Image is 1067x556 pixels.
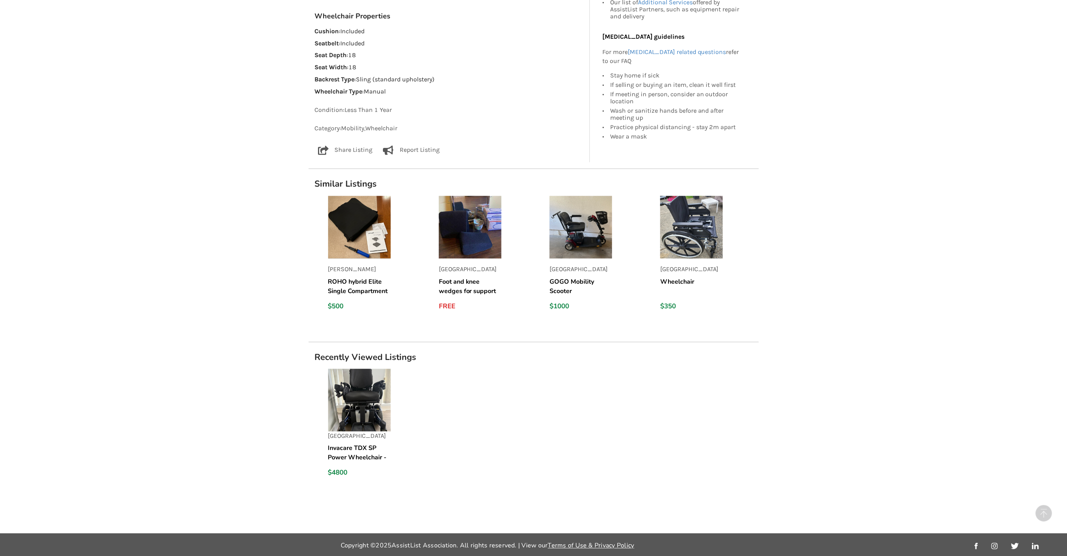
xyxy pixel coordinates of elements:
[315,27,339,35] strong: Cushion
[660,277,723,296] h5: Wheelchair
[334,146,372,155] p: Share Listing
[328,444,391,462] h5: Invacare TDX SP Power Wheelchair - $4,800 ([GEOGRAPHIC_DATA])
[400,146,440,155] p: Report Listing
[328,369,426,490] a: listing[GEOGRAPHIC_DATA]Invacare TDX SP Power Wheelchair - $4,800 ([GEOGRAPHIC_DATA])$4800
[439,265,501,274] p: [GEOGRAPHIC_DATA]
[548,542,634,550] a: Terms of Use & Privacy Policy
[610,106,742,122] div: Wash or sanitize hands before and after meeting up
[328,196,391,259] img: listing
[975,543,978,549] img: facebook_link
[315,87,584,96] p: : Manual
[660,265,723,274] p: [GEOGRAPHIC_DATA]
[602,48,742,66] p: For more refer to our FAQ
[328,302,391,311] div: $500
[610,72,742,80] div: Stay home if sick
[328,277,391,296] h5: ROHO hybrid Elite Single Compartment Cushion - wheelchair or chair - fits 18" x 18"
[328,265,391,274] p: [PERSON_NAME]
[328,469,391,477] div: $4800
[610,89,742,106] div: If meeting in person, consider an outdoor location
[660,302,723,311] div: $350
[315,40,339,47] strong: Seatbelt
[315,51,347,59] strong: Seat Depth
[628,48,726,56] a: [MEDICAL_DATA] related questions
[315,51,584,60] p: : 18
[309,352,759,363] h1: Recently Viewed Listings
[315,63,347,71] strong: Seat Width
[610,122,742,131] div: Practice physical distancing - stay 2m apart
[315,39,584,48] p: : Included
[315,124,584,133] p: Category: Mobility , Wheelchair
[660,196,723,259] img: listing
[550,265,612,274] p: [GEOGRAPHIC_DATA]
[315,76,355,83] strong: Backrest Type
[439,277,501,296] h5: Foot and knee wedges for support
[315,63,584,72] p: : 18
[660,196,758,317] a: listing[GEOGRAPHIC_DATA]Wheelchair$350
[315,27,584,36] p: : Included
[550,277,612,296] h5: GOGO Mobility Scooter
[328,196,426,317] a: listing[PERSON_NAME]ROHO hybrid Elite Single Compartment Cushion - wheelchair or chair - fits 18"...
[610,131,742,140] div: Wear a mask
[315,106,584,115] p: Condition: Less Than 1 Year
[610,80,742,89] div: If selling or buying an item, clean it well first
[550,302,612,311] div: $1000
[328,432,391,441] p: [GEOGRAPHIC_DATA]
[602,33,684,40] b: [MEDICAL_DATA] guidelines
[1011,543,1018,549] img: twitter_link
[439,302,501,311] div: FREE
[309,178,759,189] h1: Similar Listings
[439,196,501,259] img: listing
[315,75,584,84] p: : Sling (standard upholstery)
[439,196,537,317] a: listing[GEOGRAPHIC_DATA]Foot and knee wedges for supportFREE
[328,369,391,432] img: listing
[1032,543,1039,549] img: linkedin_link
[550,196,648,317] a: listing[GEOGRAPHIC_DATA]GOGO Mobility Scooter$1000
[315,88,363,95] strong: Wheelchair Type
[992,543,998,549] img: instagram_link
[315,12,584,21] h3: Wheelchair Properties
[550,196,612,259] img: listing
